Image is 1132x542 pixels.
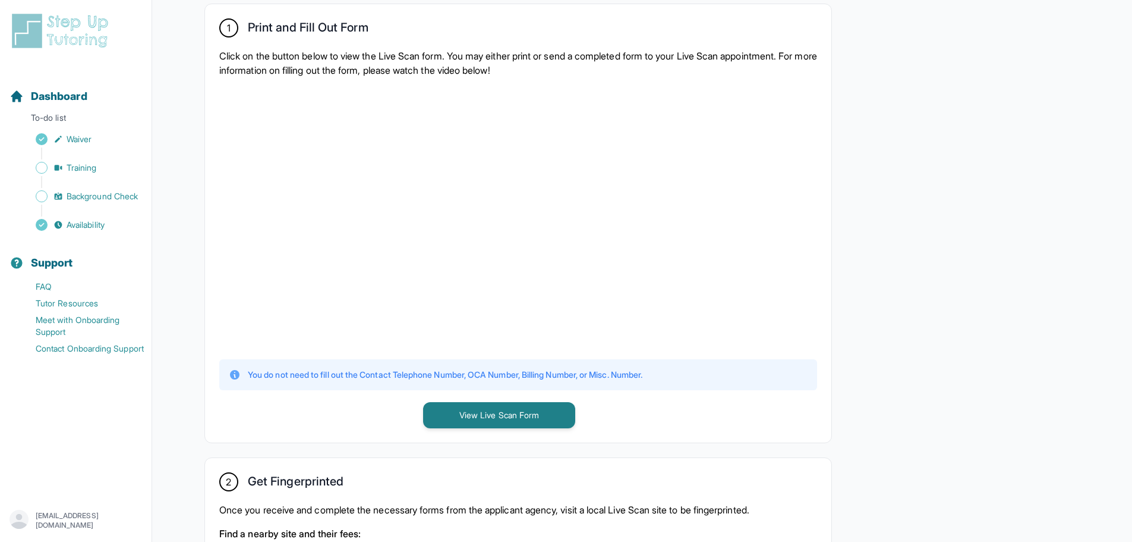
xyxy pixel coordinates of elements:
a: Tutor Resources [10,295,152,312]
span: Dashboard [31,88,87,105]
a: Dashboard [10,88,87,105]
p: [EMAIL_ADDRESS][DOMAIN_NAME] [36,511,142,530]
span: 2 [226,475,231,489]
a: FAQ [10,278,152,295]
p: Once you receive and complete the necessary forms from the applicant agency, visit a local Live S... [219,503,817,517]
h2: Print and Fill Out Form [248,20,368,39]
p: Find a nearby site and their fees: [219,527,817,541]
p: To-do list [5,112,147,129]
iframe: YouTube video player [219,87,635,347]
img: logo [10,12,115,50]
button: [EMAIL_ADDRESS][DOMAIN_NAME] [10,510,142,531]
a: View Live Scan Form [423,409,575,421]
a: Training [10,159,152,176]
button: Support [5,236,147,276]
a: Contact Onboarding Support [10,340,152,357]
a: Background Check [10,188,152,205]
a: Meet with Onboarding Support [10,312,152,340]
span: Support [31,255,73,271]
p: You do not need to fill out the Contact Telephone Number, OCA Number, Billing Number, or Misc. Nu... [248,369,642,381]
p: Click on the button below to view the Live Scan form. You may either print or send a completed fo... [219,49,817,77]
span: Waiver [67,133,92,145]
span: Availability [67,219,105,231]
span: 1 [227,21,231,35]
h2: Get Fingerprinted [248,474,343,493]
button: View Live Scan Form [423,402,575,428]
a: Waiver [10,131,152,148]
a: Availability [10,217,152,233]
span: Background Check [67,190,138,202]
span: Training [67,162,97,174]
button: Dashboard [5,69,147,109]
